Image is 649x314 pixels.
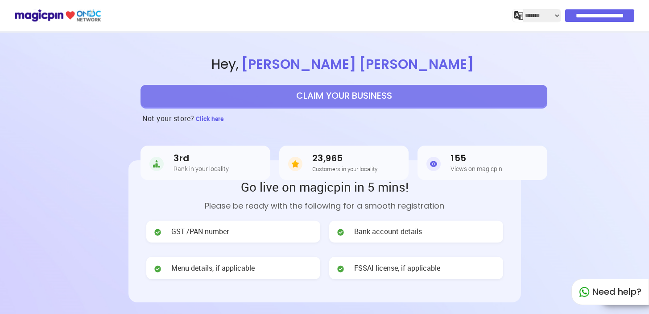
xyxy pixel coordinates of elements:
img: check [336,228,345,237]
h3: Not your store? [142,107,194,130]
button: CLAIM YOUR BUSINESS [141,85,547,107]
img: Customers [288,155,302,173]
span: FSSAI license, if applicable [354,263,440,273]
img: j2MGCQAAAABJRU5ErkJggg== [514,11,523,20]
img: whatapp_green.7240e66a.svg [579,287,590,297]
h3: 3rd [174,153,229,163]
h3: 23,965 [312,153,377,163]
h5: Customers in your locality [312,166,377,172]
img: check [153,264,162,273]
h2: Go live on magicpin in 5 mins! [146,178,503,195]
h3: 155 [451,153,502,163]
img: Rank [149,155,164,173]
span: GST /PAN number [171,226,229,237]
span: Click here [196,114,223,123]
h5: Views on magicpin [451,165,502,172]
img: check [336,264,345,273]
span: [PERSON_NAME] [PERSON_NAME] [239,54,476,74]
span: Hey , [39,55,649,74]
h5: Rank in your locality [174,165,229,172]
div: Need help? [571,279,649,305]
span: Bank account details [354,226,422,237]
p: Please be ready with the following for a smooth registration [146,200,503,212]
span: Menu details, if applicable [171,263,255,273]
img: ondc-logo-new-small.8a59708e.svg [14,8,101,23]
img: check [153,228,162,237]
img: Views [426,155,441,173]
